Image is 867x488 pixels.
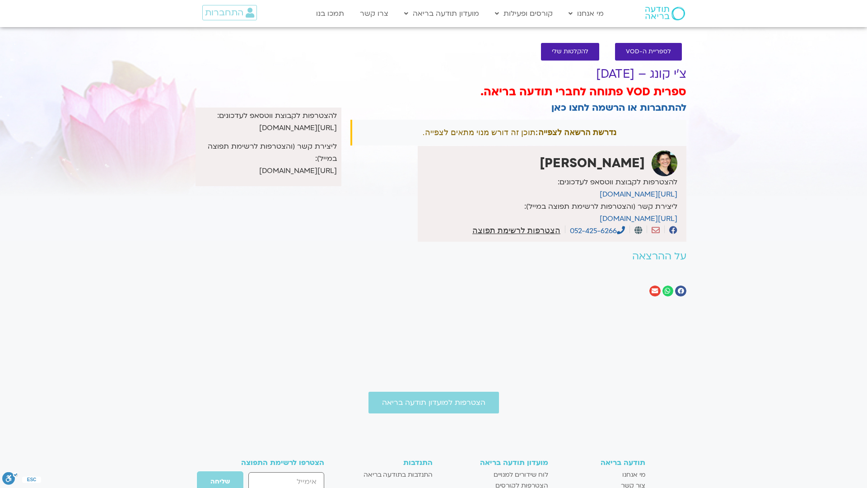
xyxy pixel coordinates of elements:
span: התנדבות בתודעה בריאה [364,469,433,480]
h1: צ'י קונג – [DATE] [350,67,686,81]
h2: על ההרצאה [350,251,686,262]
img: רונית מלכין [652,150,677,176]
a: מי אנחנו [564,5,608,22]
a: לספריית ה-VOD [615,43,682,61]
div: תוכן זה דורש מנוי מתאים לצפייה. [350,120,686,145]
a: התחברות [202,5,257,20]
span: לוח שידורים למנויים [494,469,548,480]
a: תמכו בנו [312,5,349,22]
div: שיתוף ב whatsapp [662,286,674,297]
strong: נדרשת הרשאה לצפייה: [536,128,616,137]
span: שליחה [210,478,230,485]
span: הצטרפות למועדון תודעה בריאה [382,399,485,407]
a: הצטרפות למועדון תודעה בריאה [368,392,499,413]
a: קורסים ופעילות [490,5,557,22]
h3: הצטרפו לרשימת התפוצה [222,459,324,467]
a: 052-425-6266 [570,226,625,236]
p: ליצירת קשר (והצטרפות לרשימת תפוצה במייל): [420,201,677,225]
h3: התנדבות [349,459,433,467]
span: להקלטות שלי [552,48,588,55]
span: מי אנחנו [622,469,645,480]
img: תודעה בריאה [645,7,685,20]
a: [URL][DOMAIN_NAME] [600,214,677,224]
p: להצטרפות לקבוצת ווטסאפ לעדכונים: [URL][DOMAIN_NAME] [200,110,337,134]
a: צרו קשר [355,5,393,22]
a: לוח שידורים למנויים [442,469,548,480]
a: מועדון תודעה בריאה [400,5,484,22]
h3: מועדון תודעה בריאה [442,459,548,467]
span: לספריית ה-VOD [626,48,671,55]
div: שיתוף ב facebook [675,286,686,297]
a: הצטרפות לרשימת תפוצה [472,226,560,235]
a: מי אנחנו [557,469,646,480]
strong: [PERSON_NAME] [540,155,645,172]
a: להקלטות שלי [541,43,599,61]
h3: תודעה בריאה [557,459,646,467]
p: להצטרפות לקבוצת ווטסאפ לעדכונים: [420,176,677,201]
p: ליצירת קשר (והצטרפות לרשימת תפוצה במייל): [URL][DOMAIN_NAME] [200,141,337,177]
a: [URL][DOMAIN_NAME] [600,189,677,199]
h3: ספרית VOD פתוחה לחברי תודעה בריאה. [350,84,686,100]
span: התחברות [205,8,243,18]
a: התנדבות בתודעה בריאה [349,469,433,480]
a: להתחברות או הרשמה לחצו כאן [551,101,686,114]
div: שיתוף ב email [649,286,661,297]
